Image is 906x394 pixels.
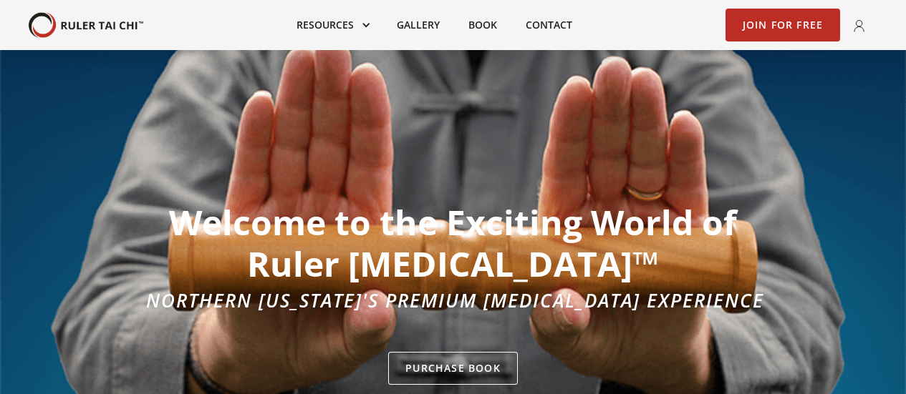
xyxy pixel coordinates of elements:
div: Resources [282,9,382,41]
a: home [29,12,143,39]
a: Join for Free [726,9,841,41]
div: Northern [US_STATE]'s Premium [MEDICAL_DATA] Experience [142,291,764,310]
a: Purchase Book [388,352,518,385]
a: Book [454,9,511,41]
img: Your Brand Name [29,12,143,39]
h1: Welcome to the Exciting World of Ruler [MEDICAL_DATA]™ [142,202,764,284]
a: Contact [511,9,587,41]
a: Gallery [382,9,454,41]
